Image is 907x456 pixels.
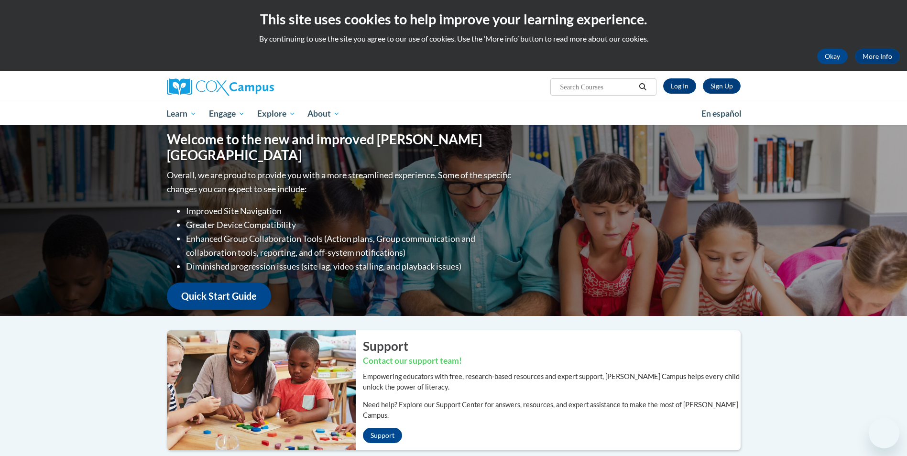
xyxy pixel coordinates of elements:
input: Search Courses [559,81,635,93]
h2: Support [363,337,741,355]
img: ... [160,330,356,450]
a: En español [695,104,748,124]
button: Search [635,81,650,93]
li: Improved Site Navigation [186,204,514,218]
iframe: Button to launch messaging window [869,418,899,448]
span: Explore [257,108,295,119]
a: Support [363,428,402,443]
p: By continuing to use the site you agree to our use of cookies. Use the ‘More info’ button to read... [7,33,900,44]
a: Quick Start Guide [167,282,271,310]
li: Greater Device Compatibility [186,218,514,232]
a: Learn [161,103,203,125]
span: Learn [166,108,197,119]
a: Log In [663,78,696,94]
p: Need help? Explore our Support Center for answers, resources, and expert assistance to make the m... [363,400,741,421]
h1: Welcome to the new and improved [PERSON_NAME][GEOGRAPHIC_DATA] [167,131,514,163]
span: Engage [209,108,245,119]
span: En español [701,109,742,119]
li: Diminished progression issues (site lag, video stalling, and playback issues) [186,260,514,273]
a: Engage [203,103,251,125]
p: Overall, we are proud to provide you with a more streamlined experience. Some of the specific cha... [167,168,514,196]
span: About [307,108,340,119]
button: Okay [817,49,848,64]
h2: This site uses cookies to help improve your learning experience. [7,10,900,29]
img: Cox Campus [167,78,274,96]
a: Cox Campus [167,78,349,96]
h3: Contact our support team! [363,355,741,367]
a: More Info [855,49,900,64]
a: About [301,103,346,125]
a: Register [703,78,741,94]
li: Enhanced Group Collaboration Tools (Action plans, Group communication and collaboration tools, re... [186,232,514,260]
p: Empowering educators with free, research-based resources and expert support, [PERSON_NAME] Campus... [363,371,741,392]
div: Main menu [153,103,755,125]
a: Explore [251,103,302,125]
